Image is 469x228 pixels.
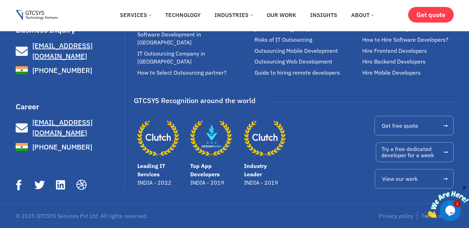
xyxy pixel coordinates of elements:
a: Try a free dedicateddeveloper for a week [376,142,453,162]
a: Leading IT Services [137,118,179,160]
a: [EMAIL_ADDRESS][DOMAIN_NAME] [16,117,123,138]
a: Industry Leader [244,118,286,160]
span: Outsourcing Mobile Development [254,47,338,55]
span: Get free quote [382,123,418,128]
a: Risks of IT Outsourcing [254,36,359,44]
a: Guide to hiring remote developers [254,69,359,77]
a: Services [115,7,156,23]
span: [EMAIL_ADDRESS][DOMAIN_NAME] [32,118,92,137]
a: Industries [209,7,258,23]
div: GTCSYS Recognition around the world [134,94,256,107]
span: Hire Backend Developers [362,58,426,66]
span: How to Select Outsourcing partner? [137,69,227,77]
img: Gtcsys logo [16,10,58,21]
p: INDIA - 2019 [244,178,282,187]
a: Leading IT Services [137,162,165,178]
span: [EMAIL_ADDRESS][DOMAIN_NAME] [32,41,92,61]
a: Hire Mobile Developers [362,69,457,77]
a: How to Hire Software Developers? [362,36,457,44]
span: [PHONE_NUMBER] [31,142,92,152]
a: Get free quote [374,116,453,135]
span: Risks of IT Outsourcing [254,36,312,44]
span: View our work [382,176,418,181]
span: Hire Frontend Developers [362,47,427,55]
a: [EMAIL_ADDRESS][DOMAIN_NAME] [16,41,123,61]
span: Guide to hiring remote developers [254,69,340,77]
a: Industry Leader [244,162,267,178]
a: Terms of use [421,212,454,220]
a: Technology [160,7,206,23]
a: How to Select Outsourcing partner? [137,69,251,77]
a: IT Outsourcing Company in [GEOGRAPHIC_DATA] [137,50,251,66]
span: Get quote [417,11,445,18]
iframe: chat widget [426,185,469,218]
span: Outsourcing Web Development [254,58,332,66]
a: About [346,7,379,23]
p: © 2025 GTCSYS Services Pvt Ltd. All rights reserved. [16,213,231,219]
a: Top App Developers [190,162,220,178]
a: Get quote [408,7,454,23]
h3: Business Inquiry [16,26,123,34]
a: Hire Frontend Developers [362,47,457,55]
a: Insights [305,7,342,23]
span: Hire Mobile Developers [362,69,421,77]
a: Outsourcing Web Development [254,58,359,66]
h3: Career [16,103,123,110]
a: [PHONE_NUMBER] [16,64,123,76]
p: INDIA - 2022 [137,178,183,187]
span: How to Hire Software Developers? [362,36,448,44]
p: INDIA - 2019 [190,178,237,187]
a: [PHONE_NUMBER] [16,141,123,153]
span: Try a free dedicated developer for a week [381,146,434,158]
a: Our Work [261,7,301,23]
a: Privacy policy [379,212,413,220]
a: View our work [375,169,453,188]
a: Top App Developers [190,118,232,160]
a: Outsourcing Mobile Development [254,47,359,55]
span: [PHONE_NUMBER] [31,65,92,76]
a: Hire Backend Developers [362,58,457,66]
a: Software Development in [GEOGRAPHIC_DATA] [137,31,251,47]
